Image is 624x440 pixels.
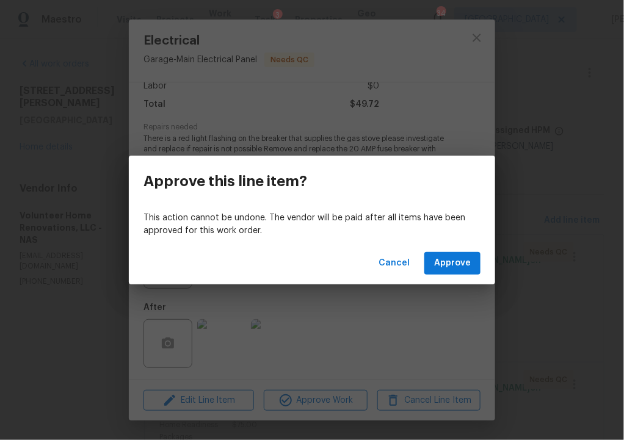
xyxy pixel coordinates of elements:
p: This action cannot be undone. The vendor will be paid after all items have been approved for this... [143,212,481,237]
span: Cancel [379,256,410,271]
button: Approve [424,252,481,275]
h3: Approve this line item? [143,173,307,190]
button: Cancel [374,252,415,275]
span: Approve [434,256,471,271]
